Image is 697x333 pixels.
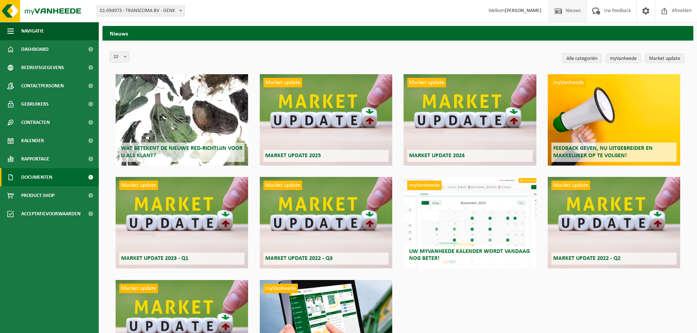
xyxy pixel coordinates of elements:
[21,205,80,223] span: Acceptatievoorwaarden
[407,181,442,190] span: myVanheede
[21,77,64,95] span: Contactpersonen
[110,52,129,62] span: 10
[110,52,129,63] span: 10
[21,40,49,58] span: Dashboard
[404,74,536,166] a: Market update Market update 2024
[21,132,44,150] span: Kalender
[97,6,184,16] span: 01-094973 - TRANSCOMA BV - GENK
[263,78,302,87] span: Market update
[260,74,392,166] a: Market update Market update 2025
[21,168,52,186] span: Documenten
[116,177,248,268] a: Market update Market update 2023 - Q1
[121,145,243,158] span: Wat betekent de nieuwe RED-richtlijn voor u als klant?
[21,186,55,205] span: Product Shop
[21,58,64,77] span: Bedrijfsgegevens
[548,177,680,268] a: Market update Market update 2022 - Q2
[121,256,188,261] span: Market update 2023 - Q1
[116,74,248,166] a: Wat betekent de nieuwe RED-richtlijn voor u als klant?
[260,177,392,268] a: Market update Market update 2022 - Q3
[551,181,590,190] span: Market update
[553,145,653,158] span: Feedback geven, nu uitgebreider en makkelijker op te volgen!
[645,53,684,63] a: Market update
[21,22,44,40] span: Navigatie
[21,95,49,113] span: Gebruikers
[97,5,185,16] span: 01-094973 - TRANSCOMA BV - GENK
[263,284,298,293] span: myVanheede
[409,153,465,159] span: Market update 2024
[119,284,158,293] span: Market update
[21,113,50,132] span: Contracten
[119,181,158,190] span: Market update
[21,150,49,168] span: Rapportage
[505,8,542,14] strong: [PERSON_NAME]
[263,181,302,190] span: Market update
[562,53,602,63] a: Alle categoriën
[404,177,536,268] a: myVanheede Uw myVanheede kalender wordt vandaag nog beter!
[407,78,446,87] span: Market update
[409,249,530,261] span: Uw myVanheede kalender wordt vandaag nog beter!
[265,153,321,159] span: Market update 2025
[606,53,641,63] a: myVanheede
[548,74,680,166] a: myVanheede Feedback geven, nu uitgebreider en makkelijker op te volgen!
[265,256,333,261] span: Market update 2022 - Q3
[553,256,621,261] span: Market update 2022 - Q2
[551,78,586,87] span: myVanheede
[102,26,693,40] h2: Nieuws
